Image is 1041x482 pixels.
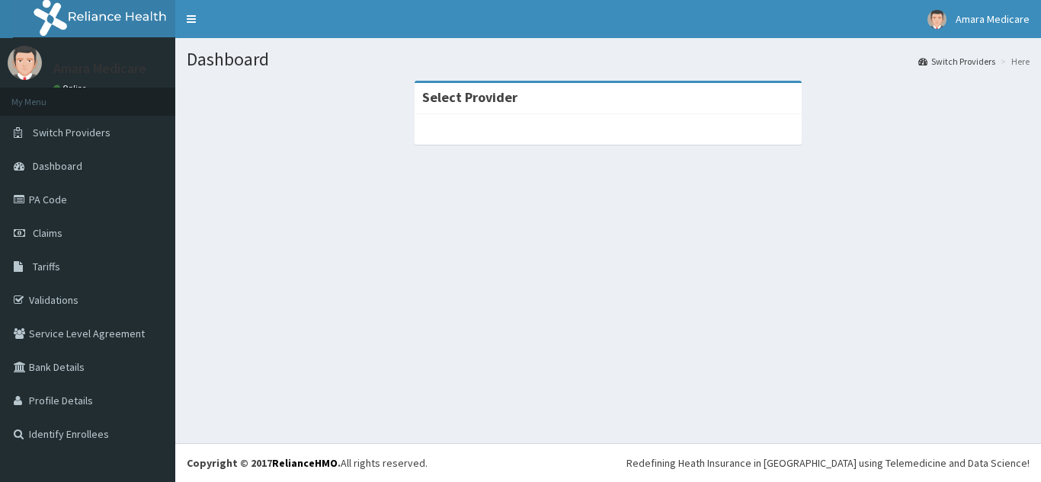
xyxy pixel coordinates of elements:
strong: Select Provider [422,88,517,106]
a: RelianceHMO [272,456,338,470]
span: Tariffs [33,260,60,273]
span: Amara Medicare [956,12,1030,26]
a: Online [53,83,90,94]
span: Switch Providers [33,126,111,139]
span: Dashboard [33,159,82,173]
span: Claims [33,226,62,240]
img: User Image [927,10,947,29]
li: Here [997,55,1030,68]
div: Redefining Heath Insurance in [GEOGRAPHIC_DATA] using Telemedicine and Data Science! [626,455,1030,471]
footer: All rights reserved. [175,443,1041,482]
a: Switch Providers [918,55,995,68]
p: Amara Medicare [53,62,146,75]
h1: Dashboard [187,49,1030,69]
strong: Copyright © 2017 . [187,456,341,470]
img: User Image [8,46,42,80]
